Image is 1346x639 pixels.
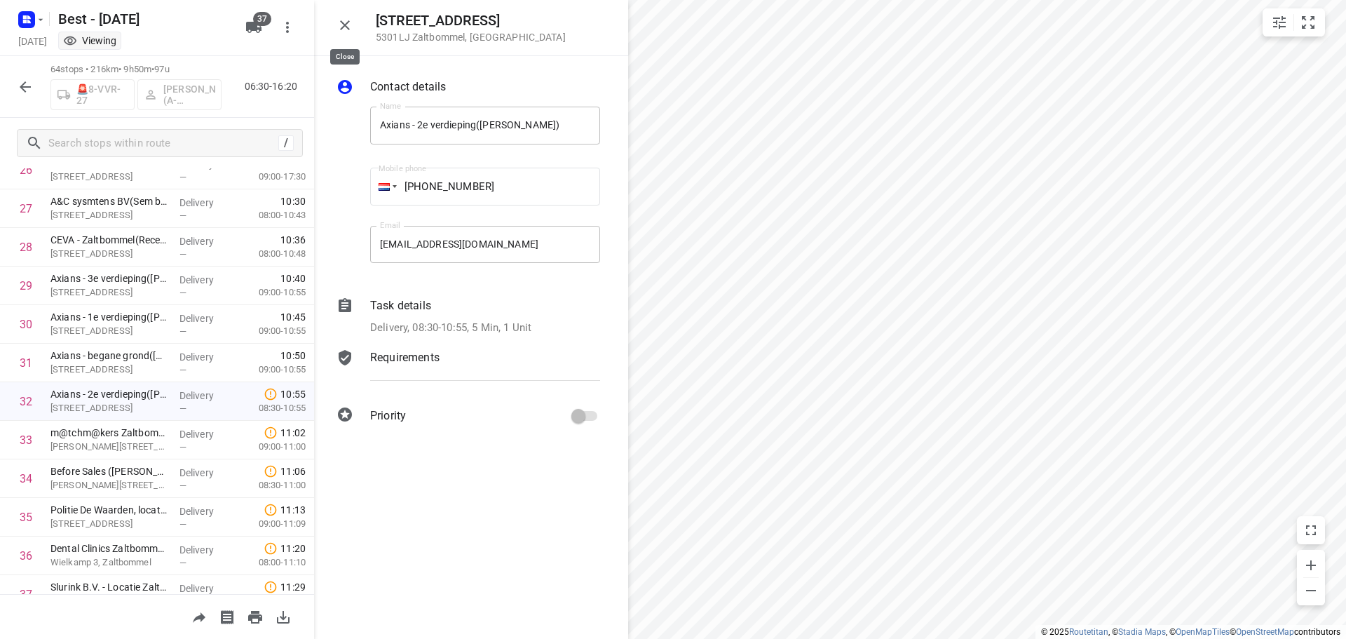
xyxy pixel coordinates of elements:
[376,32,566,43] p: 5301LJ Zaltbommel , [GEOGRAPHIC_DATA]
[179,196,231,210] p: Delivery
[20,395,32,408] div: 32
[236,208,306,222] p: 08:00-10:43
[50,517,168,531] p: [STREET_ADDRESS]
[179,210,186,221] span: —
[50,63,222,76] p: 64 stops • 216km • 9h50m
[20,163,32,177] div: 26
[179,172,186,182] span: —
[370,168,397,206] div: Netherlands: + 31
[50,426,168,440] p: m@tchm@kers Zaltbommel (Simon van Zeelst)
[236,401,306,415] p: 08:30-10:55
[280,580,306,594] span: 11:29
[280,503,306,517] span: 11:13
[1236,627,1294,637] a: OpenStreetMap
[20,472,32,485] div: 34
[236,478,306,492] p: 08:30-11:00
[179,273,231,287] p: Delivery
[269,610,297,623] span: Download route
[20,433,32,447] div: 33
[264,464,278,478] svg: Late
[50,440,168,454] p: Wichard van Pontlaan 86, Zaltbommel
[240,13,268,41] button: 37
[50,285,168,300] p: [STREET_ADDRESS]
[50,208,168,222] p: [STREET_ADDRESS]
[1265,8,1293,36] button: Map settings
[253,12,271,26] span: 37
[273,13,301,41] button: More
[179,504,231,518] p: Delivery
[370,79,446,95] p: Contact details
[50,349,168,363] p: Axians - begane grond(Claudette Devlaeminck-Hooijmans)
[1263,8,1325,36] div: small contained button group
[1041,627,1340,637] li: © 2025 , © , © © contributors
[179,326,186,337] span: —
[1069,627,1108,637] a: Routetitan
[241,610,269,623] span: Print route
[50,542,168,556] p: Dental Clinics Zaltbommel(Yset Blatter)
[264,387,278,401] svg: Late
[50,401,168,415] p: [STREET_ADDRESS]
[370,349,440,366] p: Requirements
[236,324,306,338] p: 09:00-10:55
[50,464,168,478] p: Before Sales (Job Janssens)
[179,389,231,403] p: Delivery
[20,356,32,370] div: 31
[278,135,294,151] div: /
[336,79,600,98] div: Contact details
[20,511,32,524] div: 35
[179,350,231,364] p: Delivery
[20,241,32,254] div: 28
[280,542,306,556] span: 11:20
[179,543,231,557] p: Delivery
[185,610,213,623] span: Share route
[264,542,278,556] svg: Late
[50,387,168,401] p: Axians - 2e verdieping(Claudette Devlaeminck-Hooijmans)
[236,517,306,531] p: 09:00-11:09
[50,324,168,338] p: [STREET_ADDRESS]
[236,247,306,261] p: 08:00-10:48
[50,503,168,517] p: Politie De Waarden, locatie Zaltbommel(Algemeen)
[370,320,531,336] p: Delivery, 08:30-10:55, 5 Min, 1 Unit
[179,403,186,414] span: —
[245,79,303,94] p: 06:30-16:20
[370,297,431,314] p: Task details
[179,480,186,491] span: —
[370,168,600,206] input: 1 (702) 123-4567
[280,233,306,247] span: 10:36
[50,363,168,377] p: [STREET_ADDRESS]
[236,285,306,300] p: 09:00-10:55
[48,133,278,154] input: Search stops within route
[20,588,32,601] div: 37
[20,318,32,331] div: 30
[50,271,168,285] p: Axians - 3e verdieping(Claudette Devlaeminck-Hooijmans)
[379,165,426,173] label: Mobile phone
[280,464,306,478] span: 11:06
[50,580,168,594] p: Slurink B.V. - Locatie Zaltbommel(Marielle Meertens)
[20,549,32,563] div: 36
[179,427,231,441] p: Delivery
[336,349,600,391] div: Requirements
[179,365,186,375] span: —
[280,387,306,401] span: 10:55
[50,233,168,247] p: CEVA - Zaltbommel(Receptie (Betty of Paulien))
[1294,8,1322,36] button: Fit zoom
[50,170,168,184] p: [STREET_ADDRESS]
[264,580,278,594] svg: Late
[179,234,231,248] p: Delivery
[20,202,32,215] div: 27
[1176,627,1230,637] a: OpenMapTiles
[179,466,231,480] p: Delivery
[151,64,154,74] span: •
[20,279,32,292] div: 29
[336,297,600,336] div: Task detailsDelivery, 08:30-10:55, 5 Min, 1 Unit
[50,194,168,208] p: A&C sysmtens BV(Sem baars)
[236,363,306,377] p: 09:00-10:55
[179,288,186,298] span: —
[50,556,168,570] p: Wielkamp 3, Zaltbommel
[280,349,306,363] span: 10:50
[1118,627,1166,637] a: Stadia Maps
[179,519,186,530] span: —
[280,194,306,208] span: 10:30
[179,442,186,452] span: —
[264,426,278,440] svg: Late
